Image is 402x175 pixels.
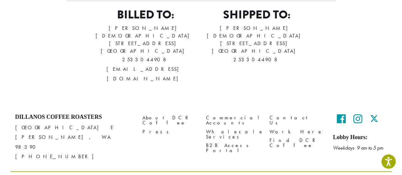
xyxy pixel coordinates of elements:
h4: Dillanos Coffee Roasters [15,114,133,121]
p: 2533044908 [90,55,201,64]
a: Find DCR Coffee [269,136,324,150]
address: [PERSON_NAME] [DEMOGRAPHIC_DATA] [STREET_ADDRESS] [GEOGRAPHIC_DATA] [201,24,312,64]
a: About DCR Coffee [142,114,196,127]
h2: Shipped to: [201,8,312,22]
address: [PERSON_NAME] [DEMOGRAPHIC_DATA] [STREET_ADDRESS] [GEOGRAPHIC_DATA] [90,24,201,84]
em: Weekdays 9 am to 5 pm [333,145,383,151]
h2: Billed to: [90,8,201,22]
a: Work Here [269,127,324,136]
a: Press [142,127,196,136]
h5: Lobby Hours: [333,134,387,141]
a: Contact Us [269,114,324,127]
p: 2533044908 [201,55,312,64]
a: Commercial Accounts [206,114,260,127]
p: [EMAIL_ADDRESS][DOMAIN_NAME] [90,64,201,84]
a: B2B Access Portal [206,141,260,155]
a: Wholesale Services [206,127,260,141]
p: [GEOGRAPHIC_DATA] E [PERSON_NAME], WA 98390 [PHONE_NUMBER] [15,123,133,161]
